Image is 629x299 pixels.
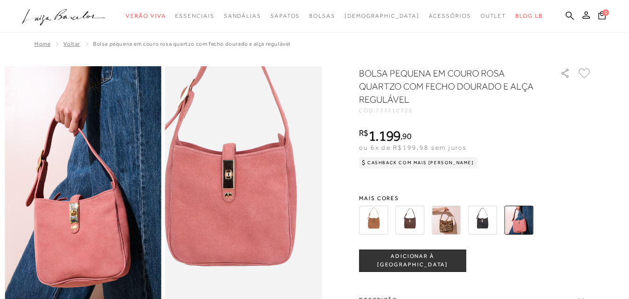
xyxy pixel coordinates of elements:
img: BOLSA PEQUENA EM COURO ONÇA COM FECHO DOURADO E ALÇA REGULÁVEL [432,206,460,235]
img: BOLSA PEQUENA EM CAMURÇA CARAMELO COM FECHO DOURADO E ALÇA REGULÁVEL [359,206,388,235]
a: noSubCategoriesText [271,7,300,25]
span: Essenciais [175,13,214,19]
a: noSubCategoriesText [429,7,471,25]
a: noSubCategoriesText [175,7,214,25]
span: ou 6x de R$199,98 sem juros [359,144,467,151]
span: Outlet [480,13,507,19]
a: noSubCategoriesText [480,7,507,25]
span: 90 [402,131,411,141]
span: 1.199 [368,127,401,144]
span: BOLSA PEQUENA EM COURO ROSA QUARTZO COM FECHO DOURADO E ALÇA REGULÁVEL [93,41,291,47]
span: Sandálias [224,13,261,19]
img: BOLSA PEQUENA EM COURO ROSA QUARTZO COM FECHO DOURADO E ALÇA REGULÁVEL [504,206,533,235]
button: ADICIONAR À [GEOGRAPHIC_DATA] [359,250,466,272]
i: R$ [359,129,368,137]
button: 0 [595,10,609,23]
span: BLOG LB [515,13,542,19]
h1: BOLSA PEQUENA EM COURO ROSA QUARTZO COM FECHO DOURADO E ALÇA REGULÁVEL [359,67,534,106]
a: noSubCategoriesText [224,7,261,25]
span: 0 [602,9,609,16]
span: Acessórios [429,13,471,19]
a: BLOG LB [515,7,542,25]
span: ADICIONAR À [GEOGRAPHIC_DATA] [359,252,466,269]
span: [DEMOGRAPHIC_DATA] [345,13,419,19]
span: Mais cores [359,195,592,201]
span: Sapatos [271,13,300,19]
span: 777712726 [376,107,413,114]
a: noSubCategoriesText [126,7,166,25]
img: BOLSA PEQUENA EM COURO CAFÉ COM FECHO DOURADO E ALÇA REGULÁVEL [395,206,424,235]
a: noSubCategoriesText [345,7,419,25]
div: Cashback com Mais [PERSON_NAME] [359,157,478,168]
i: , [400,132,411,140]
span: Bolsas [309,13,335,19]
div: CÓD: [359,108,545,113]
span: Verão Viva [126,13,166,19]
a: Home [34,41,50,47]
a: noSubCategoriesText [309,7,335,25]
a: Voltar [63,41,80,47]
img: BOLSA PEQUENA EM COURO PRETO COM FECHO DOURADO E ALÇA REGULÁVEL [468,206,497,235]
